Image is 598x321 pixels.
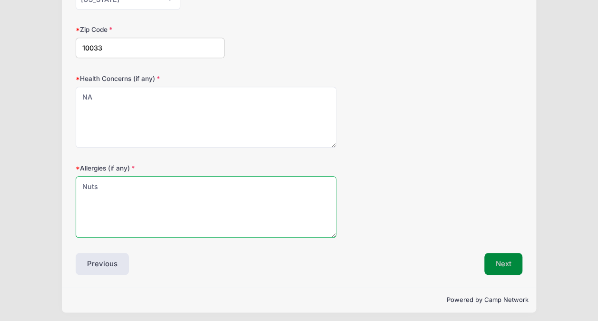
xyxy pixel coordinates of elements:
[76,25,225,34] label: Zip Code
[69,295,529,305] p: Powered by Camp Network
[76,74,225,83] label: Health Concerns (if any)
[76,163,225,173] label: Allergies (if any)
[484,253,523,275] button: Next
[76,253,129,275] button: Previous
[76,38,225,58] input: xxxxx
